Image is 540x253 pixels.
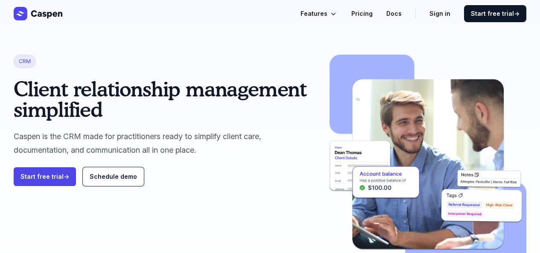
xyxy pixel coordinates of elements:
h1: Client relationship management simplified [14,79,316,119]
span: Start free trial [471,9,520,18]
p: Caspen is the CRM made for practitioners ready to simplify client care, documentation, and commun... [14,130,316,157]
a: Start free trial [14,167,76,186]
span: → [514,10,520,17]
a: Start free trial [464,5,526,22]
span: → [64,173,69,180]
a: Pricing [351,9,373,19]
a: Sign in [429,9,450,19]
a: Docs [386,9,402,19]
span: Schedule demo [90,173,137,180]
button: Features [301,9,338,19]
span: CRM [14,55,36,68]
span: Features [301,9,327,19]
a: Schedule demo [83,167,144,186]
